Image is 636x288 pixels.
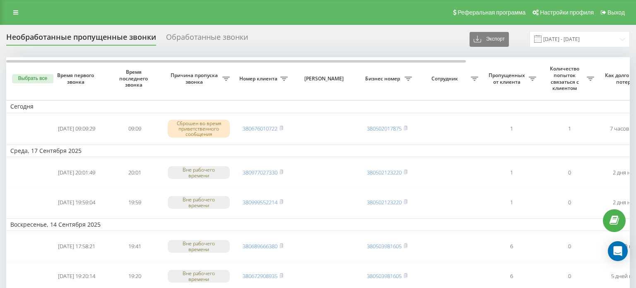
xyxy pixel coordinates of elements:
[299,75,351,82] span: [PERSON_NAME]
[243,198,277,206] a: 380999552214
[487,72,529,85] span: Пропущенных от клиента
[48,159,106,187] td: [DATE] 20:01:49
[458,9,525,16] span: Реферальная программа
[168,72,222,85] span: Причина пропуска звонка
[540,232,598,261] td: 0
[367,242,402,250] a: 380503981605
[540,159,598,187] td: 0
[243,169,277,176] a: 380977027330
[238,75,280,82] span: Номер клиента
[362,75,405,82] span: Бизнес номер
[12,74,53,83] button: Выбрать все
[420,75,471,82] span: Сотрудник
[367,272,402,280] a: 380503981605
[607,9,625,16] span: Выход
[48,115,106,143] td: [DATE] 09:09:29
[243,272,277,280] a: 380672908935
[106,115,164,143] td: 09:09
[540,115,598,143] td: 1
[243,125,277,132] a: 380676010722
[367,198,402,206] a: 380502123220
[168,240,230,252] div: Вне рабочего времени
[168,120,230,138] div: Сброшен во время приветственного сообщения
[482,159,540,187] td: 1
[544,65,587,91] span: Количество попыток связаться с клиентом
[482,115,540,143] td: 1
[106,189,164,217] td: 19:59
[168,196,230,208] div: Вне рабочего времени
[243,242,277,250] a: 380689666380
[540,9,594,16] span: Настройки профиля
[482,232,540,261] td: 6
[168,270,230,282] div: Вне рабочего времени
[106,159,164,187] td: 20:01
[482,189,540,217] td: 1
[106,232,164,261] td: 19:41
[367,125,402,132] a: 380502017875
[48,189,106,217] td: [DATE] 19:59:04
[470,32,509,47] button: Экспорт
[367,169,402,176] a: 380502123220
[540,189,598,217] td: 0
[48,232,106,261] td: [DATE] 17:58:21
[168,166,230,179] div: Вне рабочего времени
[112,69,157,88] span: Время последнего звонка
[608,241,628,261] div: Open Intercom Messenger
[6,33,156,46] div: Необработанные пропущенные звонки
[54,72,99,85] span: Время первого звонка
[166,33,248,46] div: Обработанные звонки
